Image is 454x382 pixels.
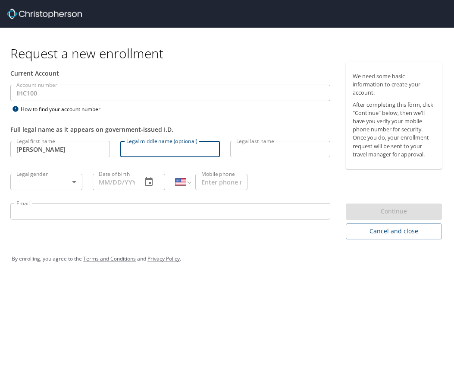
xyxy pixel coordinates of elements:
[10,125,330,134] div: Full legal name as it appears on government-issued I.D.
[7,9,82,19] img: cbt logo
[10,69,330,78] div: Current Account
[147,255,180,262] a: Privacy Policy
[353,72,435,97] p: We need some basic information to create your account.
[353,226,435,237] span: Cancel and close
[353,101,435,159] p: After completing this form, click "Continue" below, then we'll have you verify your mobile phone ...
[83,255,136,262] a: Terms and Conditions
[10,104,118,115] div: How to find your account number
[10,45,449,62] h1: Request a new enrollment
[93,174,135,190] input: MM/DD/YYYY
[12,248,442,270] div: By enrolling, you agree to the and .
[346,223,442,239] button: Cancel and close
[195,174,247,190] input: Enter phone number
[10,174,82,190] div: ​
